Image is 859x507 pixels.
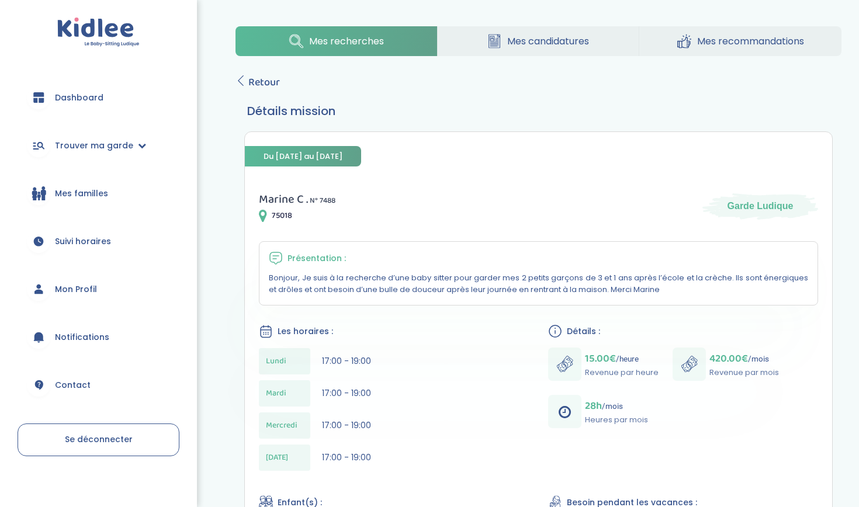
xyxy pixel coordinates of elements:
p: /heure [585,350,659,367]
span: Les horaires : [278,325,333,338]
p: Revenue par heure [585,367,659,378]
span: Lundi [266,355,286,367]
p: /mois [709,350,779,367]
a: Mes candidatures [438,26,639,56]
span: 420.00€ [709,350,748,367]
span: N° 7488 [310,195,335,207]
a: Mon Profil [18,268,179,310]
span: Mon Profil [55,283,97,296]
span: Mes recherches [309,34,384,48]
span: 17:00 - 19:00 [322,419,371,431]
span: Contact [55,379,91,391]
a: Retour [235,74,280,91]
span: 28h [585,398,602,414]
span: Dashboard [55,92,103,104]
span: Garde Ludique [728,200,794,213]
a: Trouver ma garde [18,124,179,166]
span: Mardi [266,387,286,400]
span: Mes familles [55,187,108,200]
span: Marine C . [259,190,308,209]
a: Mes recherches [235,26,437,56]
span: 75018 [272,210,292,222]
p: Bonjour, Je suis à la recherche d’une baby sitter pour garder mes 2 petits garçons de 3 et 1 ans ... [269,272,808,296]
span: Présentation : [288,252,346,265]
span: 17:00 - 19:00 [322,387,371,399]
p: Heures par mois [585,414,648,426]
span: Notifications [55,331,109,343]
a: Notifications [18,316,179,358]
span: 15.00€ [585,350,616,367]
span: Mes recommandations [697,34,804,48]
span: Se déconnecter [65,433,133,445]
a: Mes familles [18,172,179,214]
span: Suivi horaires [55,235,111,248]
a: Suivi horaires [18,220,179,262]
p: /mois [585,398,648,414]
span: Détails : [567,325,600,338]
span: 17:00 - 19:00 [322,355,371,367]
img: logo.svg [57,18,140,47]
span: Mes candidatures [507,34,589,48]
a: Contact [18,364,179,406]
span: Retour [248,74,280,91]
p: Revenue par mois [709,367,779,378]
a: Se déconnecter [18,423,179,456]
a: Dashboard [18,77,179,119]
a: Mes recommandations [639,26,841,56]
span: Du [DATE] au [DATE] [245,146,361,166]
span: Mercredi [266,419,297,432]
span: Trouver ma garde [55,140,133,152]
span: [DATE] [266,452,288,464]
h3: Détails mission [247,102,830,120]
span: 17:00 - 19:00 [322,452,371,463]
